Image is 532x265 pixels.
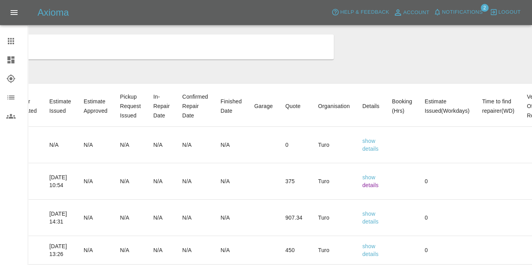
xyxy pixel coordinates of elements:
th: Garage [248,86,279,127]
th: Details [356,86,386,127]
td: 0 [418,163,476,200]
th: Estimate Issued(Workdays) [418,86,476,127]
td: 0 [418,236,476,265]
td: N/A [114,163,147,200]
td: 375 [279,163,312,200]
td: 450 [279,236,312,265]
a: show [362,174,375,180]
td: N/A [77,236,114,265]
td: N/A [147,236,176,265]
button: Open drawer [5,3,23,22]
td: 907.34 [279,200,312,236]
button: Help & Feedback [330,6,391,18]
h5: Axioma [38,6,69,19]
td: N/A [176,236,214,265]
a: show [362,138,375,144]
td: Turo [312,127,356,163]
td: N/A [176,163,214,200]
th: Finished Date [214,86,248,127]
a: show [362,211,375,217]
th: Confirmed Repair Date [176,86,214,127]
th: Estimate Approved [77,86,114,127]
th: Organisation [312,86,356,127]
a: details [362,218,379,225]
button: Notifications [432,6,485,18]
td: N/A [214,236,248,265]
td: Turo [312,200,356,236]
td: N/A [176,200,214,236]
td: N/A [77,127,114,163]
a: details [362,251,379,257]
th: Quote [279,86,312,127]
button: Logout [488,6,523,18]
td: N/A [147,127,176,163]
td: [DATE] 10:54 [43,163,77,200]
td: [DATE] 14:31 [43,200,77,236]
td: N/A [214,127,248,163]
td: N/A [147,200,176,236]
td: Turo [312,236,356,265]
span: Help & Feedback [340,8,389,17]
td: N/A [77,163,114,200]
span: Account [403,8,430,17]
th: Pickup Request Issued [114,86,147,127]
td: 0 [418,200,476,236]
td: N/A [147,163,176,200]
td: N/A [114,236,147,265]
td: N/A [114,127,147,163]
td: [DATE] 13:26 [43,236,77,265]
span: 2 [481,4,489,12]
td: N/A [77,200,114,236]
span: Notifications [442,8,483,17]
td: N/A [176,127,214,163]
a: show [362,243,375,249]
a: Account [391,6,432,19]
td: N/A [43,127,77,163]
td: N/A [214,163,248,200]
th: Estimate Issued [43,86,77,127]
td: 0 [279,127,312,163]
a: details [362,182,379,188]
th: In-Repair Date [147,86,176,127]
span: Logout [498,8,521,17]
td: Turo [312,163,356,200]
td: N/A [214,200,248,236]
th: Booking (Hrs) [386,86,419,127]
a: details [362,146,379,152]
th: Time to find repairer(WD) [476,86,521,127]
td: N/A [114,200,147,236]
